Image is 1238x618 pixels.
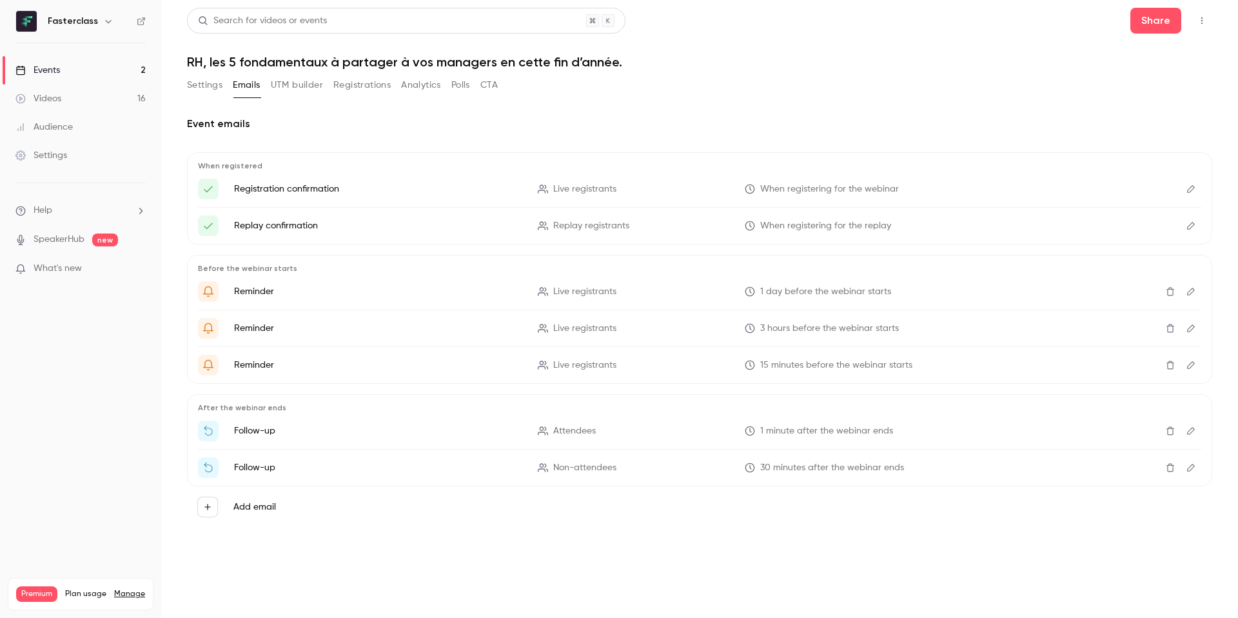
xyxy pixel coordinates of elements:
button: Delete [1160,318,1181,339]
button: Registrations [333,75,391,95]
p: Reminder [234,285,522,298]
span: Live registrants [553,183,616,196]
span: 1 minute after the webinar ends [760,424,893,438]
p: Reminder [234,359,522,372]
button: Edit [1181,215,1201,236]
span: Non-attendees [553,461,616,475]
li: help-dropdown-opener [15,204,146,217]
button: Delete [1160,457,1181,478]
p: Before the webinar starts [198,263,1201,274]
button: UTM builder [271,75,323,95]
span: Live registrants [553,322,616,335]
button: Delete [1160,355,1181,375]
button: Edit [1181,355,1201,375]
h2: Event emails [187,116,1212,132]
li: ✅ Inscription confirmée pour {{ event_name }} - {{ event_date }} [198,179,1201,199]
li: 📺 Voici le lien vers le replay : {{ event_name }} [198,215,1201,236]
button: Edit [1181,281,1201,302]
p: Registration confirmation [234,183,522,195]
button: Edit [1181,179,1201,199]
p: Replay confirmation [234,219,522,232]
span: What's new [34,262,82,275]
h1: RH, les 5 fondamentaux à partager à vos managers en cette fin d’année. [187,54,1212,70]
button: Share [1130,8,1181,34]
li: 📺 Regardez le replay de {{ event_name }} [198,457,1201,478]
p: Follow-up [234,424,522,437]
span: Help [34,204,52,217]
label: Add email [233,501,276,513]
button: Delete [1160,281,1181,302]
a: Manage [114,589,145,599]
div: Videos [15,92,61,105]
span: Replay registrants [553,219,629,233]
button: Edit [1181,457,1201,478]
li: 💛 Merci de votre présence à {{ event_name }} [198,421,1201,441]
span: 15 minutes before the webinar starts [760,359,912,372]
span: Plan usage [65,589,106,599]
img: Fasterclass [16,11,37,32]
p: After the webinar ends [198,403,1201,413]
button: Edit [1181,318,1201,339]
span: When registering for the replay [760,219,891,233]
li: ⏰ Rappel : le webinaire Fasterclass auquel vous êtes inscrit(e) a lieu demain. [198,281,1201,302]
p: Reminder [234,322,522,335]
span: Attendees [553,424,596,438]
span: Premium [16,586,57,602]
a: SpeakerHub [34,233,84,246]
p: When registered [198,161,1201,171]
button: Analytics [401,75,441,95]
span: 1 day before the webinar starts [760,285,891,299]
span: Live registrants [553,359,616,372]
div: Audience [15,121,73,134]
div: Search for videos or events [198,14,327,28]
div: Events [15,64,60,77]
iframe: Noticeable Trigger [130,263,146,275]
button: Edit [1181,421,1201,441]
p: Follow-up [234,461,522,474]
li: 📺{{ event_name }} est sur le point de commencer ! [198,318,1201,339]
button: Settings [187,75,222,95]
button: Delete [1160,421,1181,441]
span: new [92,234,118,246]
button: Emails [233,75,260,95]
h6: Fasterclass [48,15,98,28]
span: Live registrants [553,285,616,299]
span: When registering for the webinar [760,183,899,196]
span: 30 minutes after the webinar ends [760,461,904,475]
span: 3 hours before the webinar starts [760,322,899,335]
div: Settings [15,149,67,162]
button: Polls [451,75,470,95]
li: 🔔 {{ event_name }} commence dans 15 min ! [198,355,1201,375]
button: CTA [480,75,498,95]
